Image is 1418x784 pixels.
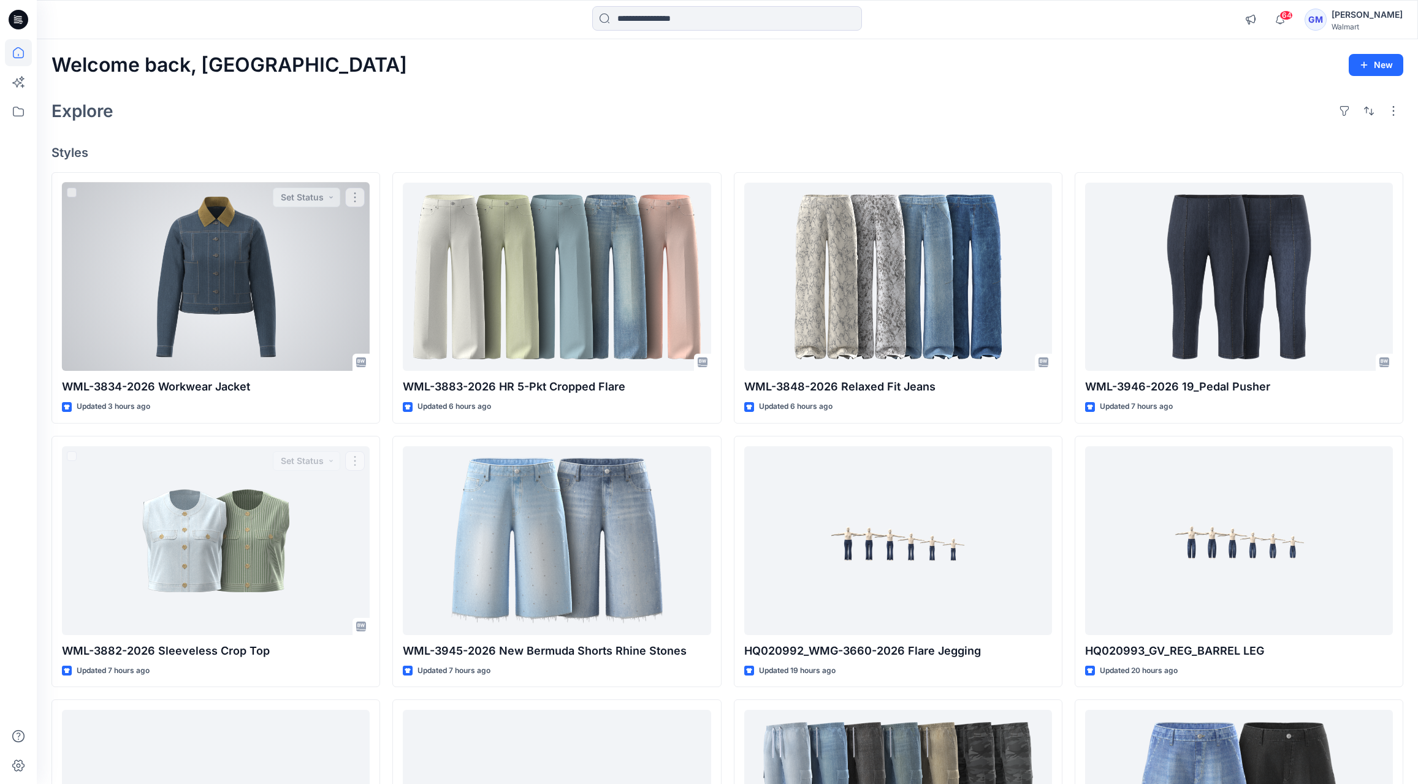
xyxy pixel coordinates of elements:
[62,378,370,395] p: WML-3834-2026 Workwear Jacket
[744,642,1052,660] p: HQ020992_WMG-3660-2026 Flare Jegging
[1085,183,1393,371] a: WML-3946-2026 19_Pedal Pusher
[1305,9,1327,31] div: GM
[51,145,1403,160] h4: Styles
[51,101,113,121] h2: Explore
[51,54,407,77] h2: Welcome back, [GEOGRAPHIC_DATA]
[62,183,370,371] a: WML-3834-2026 Workwear Jacket
[1279,10,1293,20] span: 64
[1349,54,1403,76] button: New
[403,642,711,660] p: WML-3945-2026 New Bermuda Shorts Rhine Stones
[1085,642,1393,660] p: HQ020993_GV_REG_BARREL LEG
[403,183,711,371] a: WML-3883-2026 HR 5-Pkt Cropped Flare
[744,446,1052,635] a: HQ020992_WMG-3660-2026 Flare Jegging
[77,400,150,413] p: Updated 3 hours ago
[1100,664,1178,677] p: Updated 20 hours ago
[1085,378,1393,395] p: WML-3946-2026 19_Pedal Pusher
[77,664,150,677] p: Updated 7 hours ago
[62,446,370,635] a: WML-3882-2026 Sleeveless Crop Top
[1100,400,1173,413] p: Updated 7 hours ago
[1332,7,1403,22] div: [PERSON_NAME]
[744,378,1052,395] p: WML-3848-2026 Relaxed Fit Jeans
[1332,22,1403,31] div: Walmart
[417,664,490,677] p: Updated 7 hours ago
[744,183,1052,371] a: WML-3848-2026 Relaxed Fit Jeans
[62,642,370,660] p: WML-3882-2026 Sleeveless Crop Top
[417,400,491,413] p: Updated 6 hours ago
[403,378,711,395] p: WML-3883-2026 HR 5-Pkt Cropped Flare
[1085,446,1393,635] a: HQ020993_GV_REG_BARREL LEG
[403,446,711,635] a: WML-3945-2026 New Bermuda Shorts Rhine Stones
[759,400,833,413] p: Updated 6 hours ago
[759,664,836,677] p: Updated 19 hours ago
